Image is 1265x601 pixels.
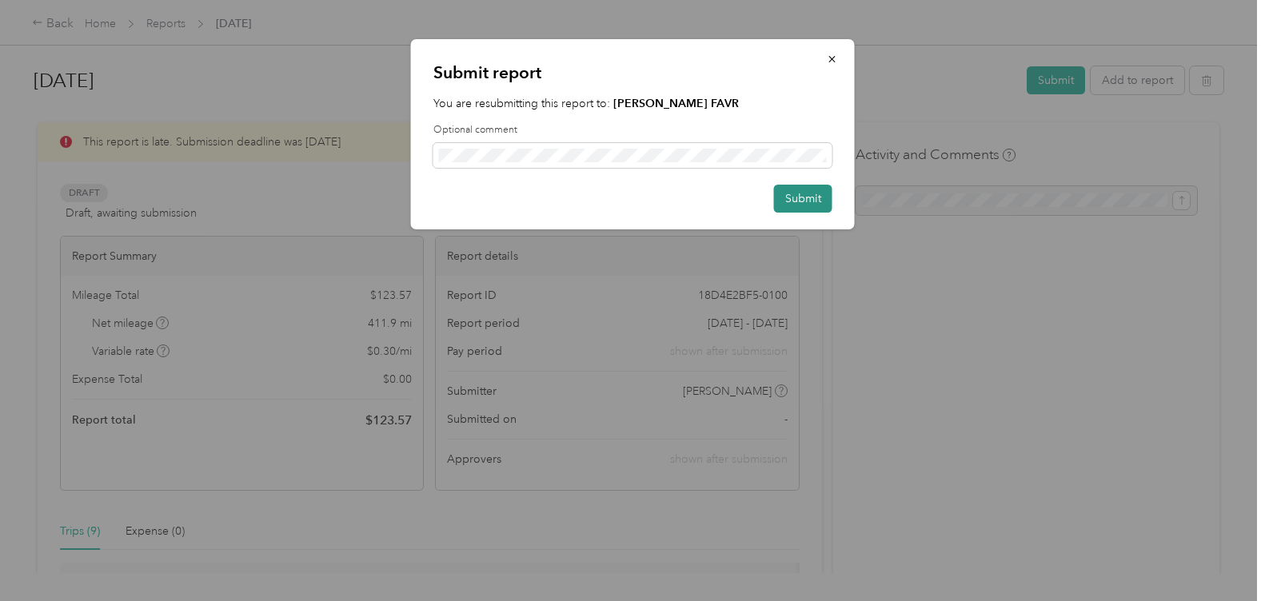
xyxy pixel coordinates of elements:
[613,97,739,110] strong: [PERSON_NAME] FAVR
[1175,511,1265,601] iframe: Everlance-gr Chat Button Frame
[433,62,832,84] p: Submit report
[433,95,832,112] p: You are resubmitting this report to:
[433,123,832,137] label: Optional comment
[774,185,832,213] button: Submit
